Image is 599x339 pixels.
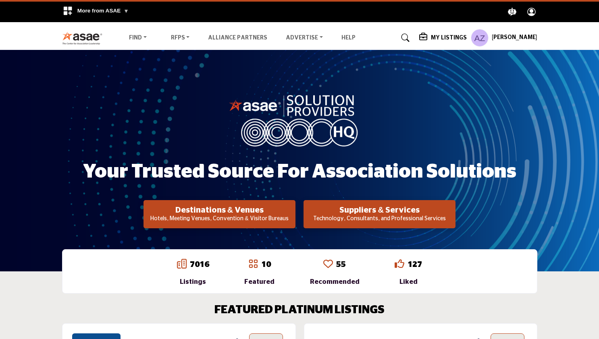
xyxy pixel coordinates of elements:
[310,277,360,287] div: Recommended
[190,260,209,269] a: 7016
[393,31,415,44] a: Search
[62,31,107,45] img: Site Logo
[395,259,404,269] i: Go to Liked
[419,33,467,43] div: My Listings
[471,29,489,47] button: Show hide supplier dropdown
[341,35,356,41] a: Help
[323,259,333,270] a: Go to Recommended
[336,260,346,269] a: 55
[177,277,209,287] div: Listings
[431,34,467,41] h5: My Listings
[214,304,385,317] h2: FEATURED PLATINUM LISTINGS
[306,205,453,215] h2: Suppliers & Services
[280,32,329,43] a: Advertise
[77,8,129,14] span: More from ASAE
[146,215,293,223] p: Hotels, Meeting Venues, Convention & Visitor Bureaus
[165,32,196,43] a: RFPs
[408,260,422,269] a: 127
[123,32,152,43] a: Find
[248,259,258,270] a: Go to Featured
[58,2,134,22] div: More from ASAE
[244,277,275,287] div: Featured
[146,205,293,215] h2: Destinations & Venues
[492,34,537,42] h5: [PERSON_NAME]
[229,93,370,146] img: image
[83,159,516,184] h1: Your Trusted Source for Association Solutions
[144,200,295,228] button: Destinations & Venues Hotels, Meeting Venues, Convention & Visitor Bureaus
[306,215,453,223] p: Technology, Consultants, and Professional Services
[304,200,455,228] button: Suppliers & Services Technology, Consultants, and Professional Services
[208,35,267,41] a: Alliance Partners
[395,277,422,287] div: Liked
[261,260,271,269] a: 10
